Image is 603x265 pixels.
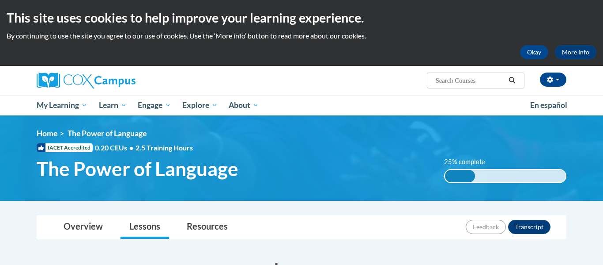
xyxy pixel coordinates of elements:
[138,100,171,111] span: Engage
[68,129,147,138] span: The Power of Language
[95,143,136,153] span: 0.20 CEUs
[7,31,596,41] p: By continuing to use the site you agree to our use of cookies. Use the ‘More info’ button to read...
[505,75,519,86] button: Search
[435,75,505,86] input: Search Courses
[530,100,567,110] span: En español
[223,95,265,115] a: About
[23,95,580,115] div: Main menu
[121,215,169,239] a: Lessons
[37,129,57,138] a: Home
[524,96,573,115] a: En español
[540,73,566,87] button: Account Settings
[7,9,596,27] h2: This site uses cookies to help improve your learning experience.
[178,215,237,239] a: Resources
[555,45,596,59] a: More Info
[444,157,495,167] label: 25% complete
[229,100,259,111] span: About
[136,143,193,152] span: 2.5 Training Hours
[93,95,132,115] a: Learn
[37,143,93,152] span: IACET Accredited
[99,100,127,111] span: Learn
[37,157,238,181] span: The Power of Language
[177,95,223,115] a: Explore
[132,95,177,115] a: Engage
[182,100,218,111] span: Explore
[508,220,550,234] button: Transcript
[31,95,93,115] a: My Learning
[466,220,506,234] button: Feedback
[55,215,112,239] a: Overview
[129,143,133,152] span: •
[37,73,204,88] a: Cox Campus
[37,73,136,88] img: Cox Campus
[520,45,548,59] button: Okay
[37,100,87,111] span: My Learning
[445,170,475,182] div: 25% complete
